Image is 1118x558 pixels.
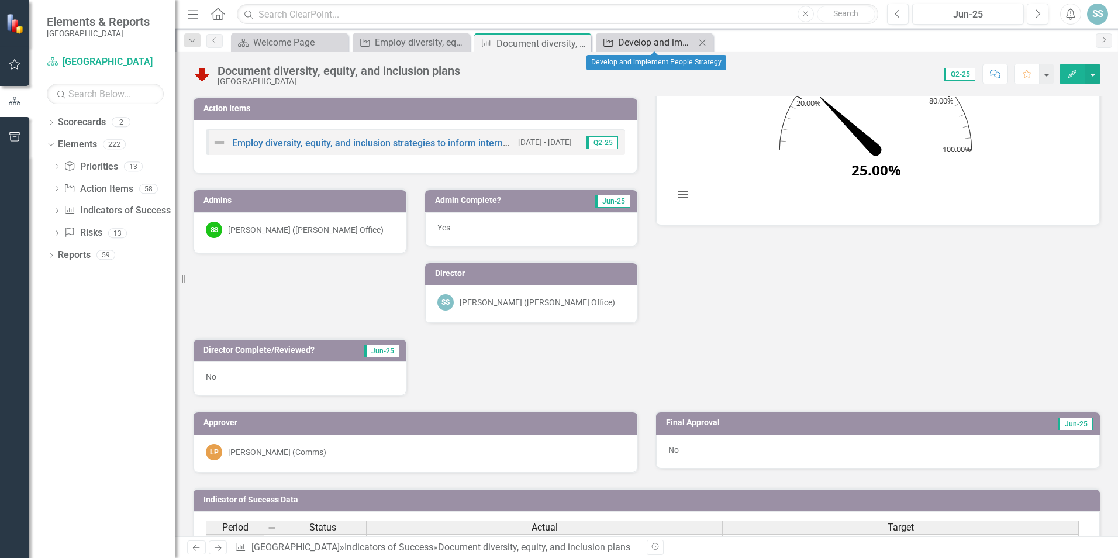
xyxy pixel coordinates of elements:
h3: Director [435,269,632,278]
div: Welcome Page [253,35,345,50]
path: 25. Actual. [816,92,880,154]
a: Reports [58,249,91,262]
img: Below Target [193,65,212,84]
a: Risks [64,226,102,240]
h3: Approver [203,418,632,427]
div: 2 [112,118,130,128]
button: Jun-25 [912,4,1024,25]
span: Q2-25 [944,68,975,81]
span: Jun-25 [595,195,630,208]
text: 20.00% [796,97,821,108]
a: Priorities [64,160,118,174]
span: Target [888,522,914,533]
text: 100.00% [943,143,971,154]
div: SS [437,294,454,311]
div: SS [206,222,222,238]
a: Employ diversity, equity, and inclusion strategies to inform internal practices and service delivery [356,35,467,50]
h3: Action Items [203,104,632,113]
h3: Admins [203,196,401,205]
svg: Interactive chart [668,37,1083,213]
span: Status [309,522,336,533]
a: [GEOGRAPHIC_DATA] [47,56,164,69]
a: Action Items [64,182,133,196]
button: Search [817,6,875,22]
h3: Final Approval [666,418,922,427]
div: 222 [103,140,126,150]
button: SS [1087,4,1108,25]
input: Search Below... [47,84,164,104]
button: View chart menu, Chart [675,187,691,203]
span: Elements & Reports [47,15,150,29]
div: Document diversity, equity, and inclusion plans [218,64,460,77]
text: 80.00% [929,95,954,106]
div: [PERSON_NAME] ([PERSON_NAME] Office) [460,297,615,308]
span: No [668,445,679,454]
a: Welcome Page [234,35,345,50]
a: Develop and implement People Strategy [599,35,695,50]
a: Indicators of Success [64,204,170,218]
input: Search ClearPoint... [237,4,878,25]
span: Search [833,9,858,18]
div: Employ diversity, equity, and inclusion strategies to inform internal practices and service delivery [375,35,467,50]
a: Scorecards [58,116,106,129]
span: No [206,372,216,381]
a: Elements [58,138,97,151]
img: ClearPoint Strategy [6,13,26,34]
div: Develop and implement People Strategy [586,55,726,70]
div: [PERSON_NAME] ([PERSON_NAME] Office) [228,224,384,236]
div: 58 [139,184,158,194]
text: 25.00% [851,160,901,180]
div: 59 [96,250,115,260]
span: Jun-25 [1058,418,1093,430]
div: Develop and implement People Strategy [618,35,695,50]
h3: Admin Complete? [435,196,562,205]
img: 8DAGhfEEPCf229AAAAAElFTkSuQmCC [267,523,277,533]
div: Chart. Highcharts interactive chart. [668,37,1088,213]
div: LP [206,444,222,460]
h3: Director Complete/Reviewed? [203,346,352,354]
span: Jun-25 [364,345,399,357]
div: Document diversity, equity, and inclusion plans [438,542,630,553]
small: [DATE] - [DATE] [518,137,572,148]
h3: Indicator of Success Data [203,495,1094,504]
div: [PERSON_NAME] (Comms) [228,446,326,458]
span: Q2-25 [586,136,618,149]
div: » » [234,541,638,554]
span: Yes [437,223,450,232]
span: Period [222,522,249,533]
a: Employ diversity, equity, and inclusion strategies to inform internal practices and service delivery [232,137,638,149]
div: Jun-25 [916,8,1020,22]
a: [GEOGRAPHIC_DATA] [251,542,340,553]
a: Indicators of Success [344,542,433,553]
small: [GEOGRAPHIC_DATA] [47,29,150,38]
div: Document diversity, equity, and inclusion plans [496,36,588,51]
div: 13 [108,228,127,238]
div: [GEOGRAPHIC_DATA] [218,77,460,86]
div: 13 [124,161,143,171]
img: Not Defined [212,136,226,150]
span: Actual [532,522,558,533]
